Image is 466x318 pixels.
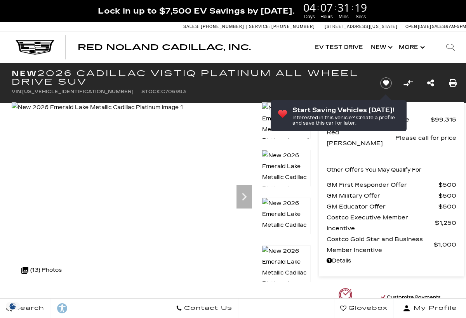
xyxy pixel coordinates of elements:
[327,114,431,125] span: MSRP - Total Vehicle Price
[12,102,183,113] img: New 2026 Emerald Lake Metallic Cadillac Platinum image 1
[302,13,317,20] span: Days
[446,24,466,29] span: 9 AM-6 PM
[262,245,311,301] img: New 2026 Emerald Lake Metallic Cadillac Platinum image 4
[311,32,367,63] a: EV Test Drive
[327,179,438,190] span: GM First Responder Offer
[367,32,395,63] a: New
[336,13,351,20] span: Mins
[262,102,311,146] img: New 2026 Emerald Lake Metallic Cadillac Platinum image 1
[12,292,311,292] iframe: Watch videos, learn about new EV models, and find the right one for you!
[236,185,252,209] div: Next
[327,127,456,149] a: Red [PERSON_NAME] Please call for price
[98,6,294,16] span: Lock in up to $7,500 EV Savings by [DATE].
[449,78,457,89] a: Print this New 2026 Cadillac VISTIQ Platinum All Wheel Drive SUV
[170,299,238,318] a: Contact Us
[327,190,438,201] span: GM Military Offer
[4,302,22,310] img: Opt-Out Icon
[346,303,388,314] span: Glovebox
[12,69,367,86] h1: 2026 Cadillac VISTIQ Platinum All Wheel Drive SUV
[302,2,317,13] span: 04
[16,40,54,55] img: Cadillac Dark Logo with Cadillac White Text
[78,43,251,52] span: Red Noland Cadillac, Inc.
[262,198,311,253] img: New 2026 Emerald Lake Metallic Cadillac Platinum image 3
[353,13,368,20] span: Secs
[319,13,334,20] span: Hours
[12,89,22,94] span: VIN:
[262,150,311,205] img: New 2026 Emerald Lake Metallic Cadillac Platinum image 2
[394,299,466,318] button: Open user profile menu
[435,217,456,228] span: $1,250
[405,24,431,29] span: Open [DATE]
[317,2,319,13] span: :
[319,2,334,13] span: 07
[432,24,446,29] span: Sales:
[4,302,22,310] section: Click to Open Cookie Consent Modal
[249,24,270,29] span: Service:
[141,89,161,94] span: Stock:
[334,2,336,13] span: :
[327,165,422,176] p: Other Offers You May Qualify For
[271,24,315,29] span: [PHONE_NUMBER]
[201,24,244,29] span: [PHONE_NUMBER]
[327,212,456,234] a: Costco Executive Member Incentive $1,250
[12,69,37,78] strong: New
[427,78,434,89] a: Share this New 2026 Cadillac VISTIQ Platinum All Wheel Drive SUV
[325,24,398,29] a: [STREET_ADDRESS][US_STATE]
[438,179,456,190] span: $500
[17,261,66,280] div: (13) Photos
[12,303,44,314] span: Search
[327,127,395,149] span: Red [PERSON_NAME]
[327,234,456,255] a: Costco Gold Star and Business Member Incentive $1,000
[438,201,456,212] span: $500
[327,114,456,125] a: MSRP - Total Vehicle Price $99,315
[327,201,456,212] a: GM Educator Offer $500
[395,132,456,143] span: Please call for price
[78,43,251,51] a: Red Noland Cadillac, Inc.
[453,4,462,13] a: Close
[410,303,457,314] span: My Profile
[395,32,427,63] button: More
[327,212,435,234] span: Costco Executive Member Incentive
[327,190,456,201] a: GM Military Offer $500
[327,179,456,190] a: GM First Responder Offer $500
[22,89,134,94] span: [US_VEHICLE_IDENTIFICATION_NUMBER]
[246,24,317,29] a: Service: [PHONE_NUMBER]
[353,2,368,13] span: 19
[402,77,414,89] button: Compare Vehicle
[438,190,456,201] span: $500
[183,24,200,29] span: Sales:
[431,114,456,125] span: $99,315
[183,24,246,29] a: Sales: [PHONE_NUMBER]
[336,2,351,13] span: 31
[182,303,232,314] span: Contact Us
[327,201,438,212] span: GM Educator Offer
[327,255,456,266] a: Details
[434,239,456,250] span: $1,000
[377,77,395,89] button: Save vehicle
[161,89,186,94] span: C706993
[327,234,434,255] span: Costco Gold Star and Business Member Incentive
[351,2,353,13] span: :
[334,299,394,318] a: Glovebox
